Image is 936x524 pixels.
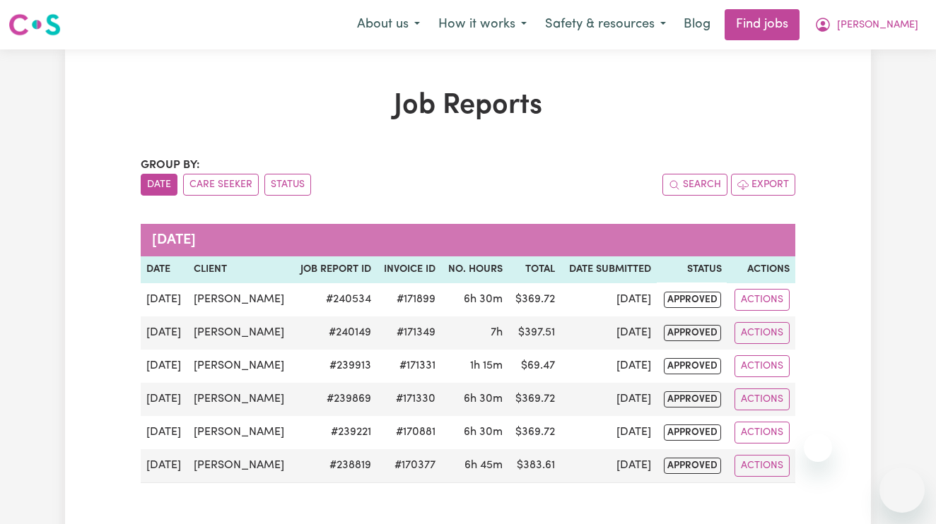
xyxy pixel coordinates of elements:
td: $ 369.72 [508,383,561,416]
td: [PERSON_NAME] [188,350,293,383]
button: Actions [735,455,790,477]
td: #170881 [377,416,441,449]
span: 6 hours 30 minutes [464,294,503,305]
td: # 239221 [293,416,377,449]
td: [DATE] [141,316,188,350]
td: [DATE] [561,449,657,483]
h1: Job Reports [141,89,795,123]
td: [DATE] [561,350,657,383]
td: [DATE] [141,449,188,483]
td: [DATE] [141,416,188,449]
span: approved [664,292,721,308]
td: [DATE] [141,383,188,416]
td: #170377 [377,449,441,483]
td: # 238819 [293,449,377,483]
th: Invoice ID [377,256,441,283]
button: About us [348,10,429,40]
iframe: Button to launch messaging window [879,468,925,513]
td: [DATE] [141,350,188,383]
td: $ 69.47 [508,350,561,383]
td: [DATE] [561,283,657,316]
span: 6 hours 30 minutes [464,427,503,438]
td: [DATE] [561,383,657,416]
a: Careseekers logo [8,8,61,41]
button: Actions [735,322,790,344]
th: No. Hours [441,256,508,283]
iframe: Close message [804,434,832,462]
a: Blog [675,9,719,40]
td: $ 397.51 [508,316,561,350]
th: Status [657,256,727,283]
td: # 239869 [293,383,377,416]
span: 1 hour 15 minutes [470,360,503,371]
td: [DATE] [141,283,188,316]
span: approved [664,424,721,441]
td: #171899 [377,283,441,316]
span: 7 hours [491,327,503,338]
td: [PERSON_NAME] [188,316,293,350]
th: Date [141,256,188,283]
button: Actions [735,355,790,377]
td: $ 383.61 [508,449,561,483]
img: Careseekers logo [8,12,61,37]
td: [PERSON_NAME] [188,383,293,416]
span: Group by: [141,160,200,171]
button: sort invoices by date [141,174,177,196]
button: Actions [735,289,790,311]
button: Export [731,174,795,196]
td: #171331 [377,350,441,383]
td: [PERSON_NAME] [188,283,293,316]
span: 6 hours 45 minutes [464,460,503,471]
button: How it works [429,10,536,40]
td: $ 369.72 [508,416,561,449]
span: approved [664,391,721,407]
a: Find jobs [725,9,800,40]
span: approved [664,358,721,374]
td: # 240149 [293,316,377,350]
td: # 240534 [293,283,377,316]
td: #171330 [377,383,441,416]
th: Date Submitted [561,256,657,283]
caption: [DATE] [141,224,795,256]
button: My Account [805,10,928,40]
button: sort invoices by paid status [264,174,311,196]
td: $ 369.72 [508,283,561,316]
button: Actions [735,422,790,443]
td: [DATE] [561,416,657,449]
span: [PERSON_NAME] [837,18,918,33]
th: Actions [727,256,795,283]
th: Client [188,256,293,283]
span: approved [664,458,721,474]
td: [PERSON_NAME] [188,416,293,449]
span: 6 hours 30 minutes [464,393,503,405]
button: sort invoices by care seeker [183,174,259,196]
button: Actions [735,388,790,410]
td: [DATE] [561,316,657,350]
td: #171349 [377,316,441,350]
button: Search [662,174,727,196]
td: [PERSON_NAME] [188,449,293,483]
span: approved [664,325,721,341]
th: Total [508,256,561,283]
td: # 239913 [293,350,377,383]
button: Safety & resources [536,10,675,40]
th: Job Report ID [293,256,377,283]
